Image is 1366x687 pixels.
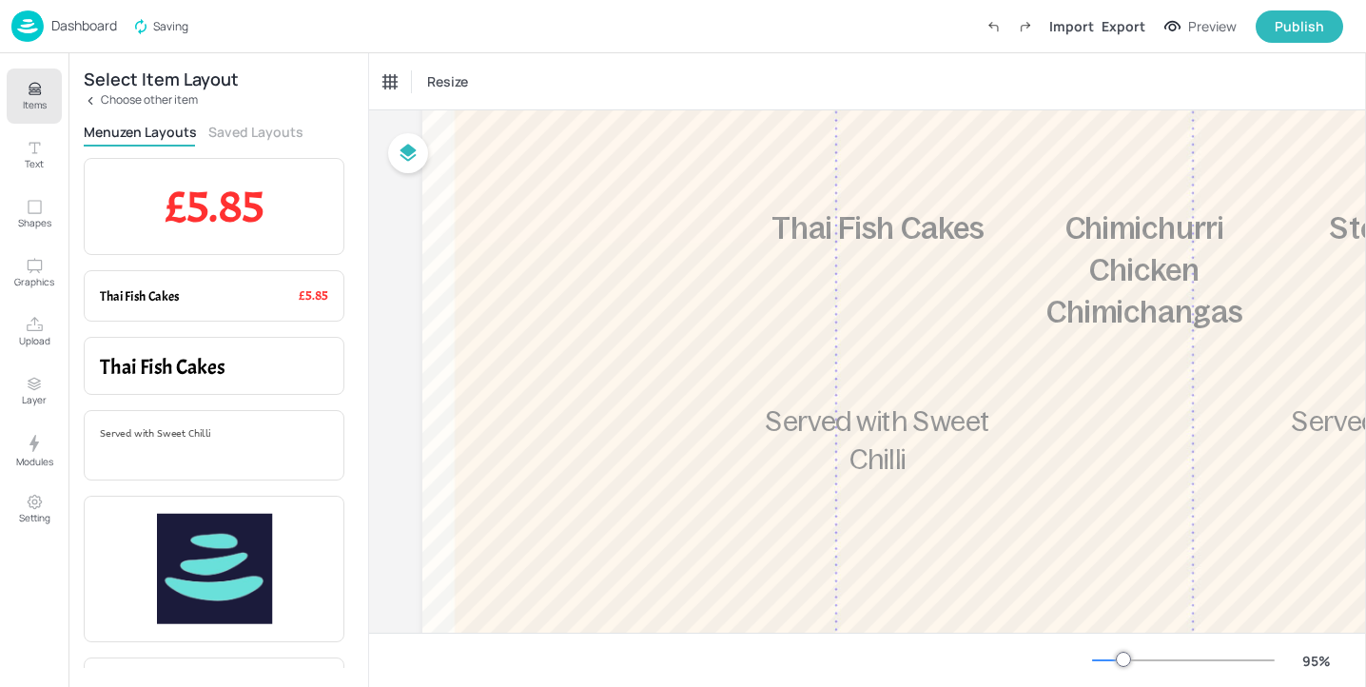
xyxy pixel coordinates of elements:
[7,245,62,301] button: Graphics
[7,186,62,242] button: Shapes
[7,481,62,537] button: Setting
[84,123,197,141] button: Menuzen Layouts
[14,275,54,288] p: Graphics
[423,71,472,91] span: Resize
[208,123,303,141] button: Saved Layouts
[22,393,47,406] p: Layer
[7,69,62,124] button: Items
[101,93,198,107] p: Choose other item
[16,455,53,468] p: Modules
[100,353,224,380] span: Thai Fish Cakes
[7,422,62,478] button: Modules
[18,216,51,229] p: Shapes
[100,288,179,305] span: Thai Fish Cakes
[1188,16,1237,37] div: Preview
[7,363,62,419] button: Layer
[1153,12,1248,41] button: Preview
[23,98,47,111] p: Items
[11,10,44,42] img: logo-86c26b7e.jpg
[100,427,211,440] span: Served with Sweet Chilli
[1275,16,1324,37] div: Publish
[84,72,239,86] div: Select Item Layout
[977,10,1009,43] label: Undo (Ctrl + Z)
[1256,10,1343,43] button: Publish
[19,334,50,347] p: Upload
[771,212,984,245] span: Thai Fish Cakes
[19,511,50,524] p: Setting
[1009,10,1042,43] label: Redo (Ctrl + Y)
[1294,651,1339,671] div: 95 %
[132,17,188,36] span: Saving
[165,177,264,235] span: £5.85
[299,286,328,305] span: £5.85
[7,304,62,360] button: Upload
[1102,16,1145,36] div: Export
[7,128,62,183] button: Text
[51,19,117,32] p: Dashboard
[157,512,272,626] img: item-img-placeholder-75537aa6.png
[1046,212,1242,329] span: Chimichurri Chicken Chimichangas
[25,157,44,170] p: Text
[766,407,989,475] span: Served with Sweet Chilli
[1049,16,1094,36] div: Import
